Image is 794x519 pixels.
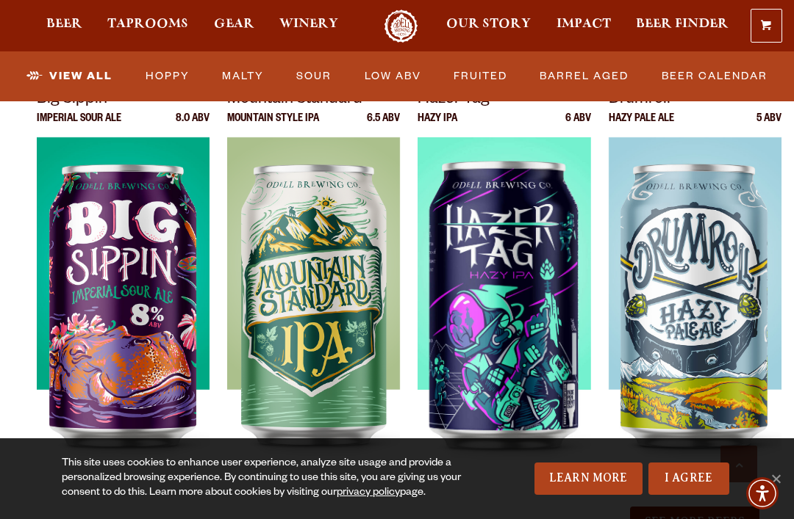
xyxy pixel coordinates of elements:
[557,18,611,30] span: Impact
[62,457,494,501] div: This site uses cookies to enhance user experience, analyze site usage and provide a personalized ...
[448,59,513,93] a: Fruited
[746,477,779,509] div: Accessibility Menu
[216,59,270,93] a: Malty
[534,462,643,495] a: Learn More
[270,10,348,43] a: Winery
[290,59,337,93] a: Sour
[359,59,427,93] a: Low ABV
[21,59,118,93] a: View All
[446,18,531,30] span: Our Story
[626,10,738,43] a: Beer Finder
[37,10,92,43] a: Beer
[37,114,121,137] p: Imperial Sour Ale
[140,59,196,93] a: Hoppy
[656,59,773,93] a: Beer Calendar
[609,137,782,504] img: Drumroll
[37,137,210,504] img: Big Sippin’
[214,18,254,30] span: Gear
[367,114,400,137] p: 6.5 ABV
[227,137,400,504] img: Mountain Standard
[648,462,729,495] a: I Agree
[636,18,729,30] span: Beer Finder
[534,59,634,93] a: Barrel Aged
[176,114,210,137] p: 8.0 ABV
[204,10,264,43] a: Gear
[437,10,540,43] a: Our Story
[757,114,782,137] p: 5 ABV
[609,114,674,137] p: Hazy Pale Ale
[227,87,400,504] a: Mountain Standard Mountain Style IPA 6.5 ABV Mountain Standard Mountain Standard
[373,10,429,43] a: Odell Home
[107,18,188,30] span: Taprooms
[37,87,210,504] a: Big Sippin’ Imperial Sour Ale 8.0 ABV Big Sippin’ Big Sippin’
[418,87,590,504] a: Hazer Tag Hazy IPA 6 ABV Hazer Tag Hazer Tag
[609,87,782,504] a: Drumroll Hazy Pale Ale 5 ABV Drumroll Drumroll
[418,137,590,504] img: Hazer Tag
[46,18,82,30] span: Beer
[337,487,400,499] a: privacy policy
[279,18,338,30] span: Winery
[227,114,319,137] p: Mountain Style IPA
[98,10,198,43] a: Taprooms
[547,10,620,43] a: Impact
[565,114,591,137] p: 6 ABV
[418,114,457,137] p: Hazy IPA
